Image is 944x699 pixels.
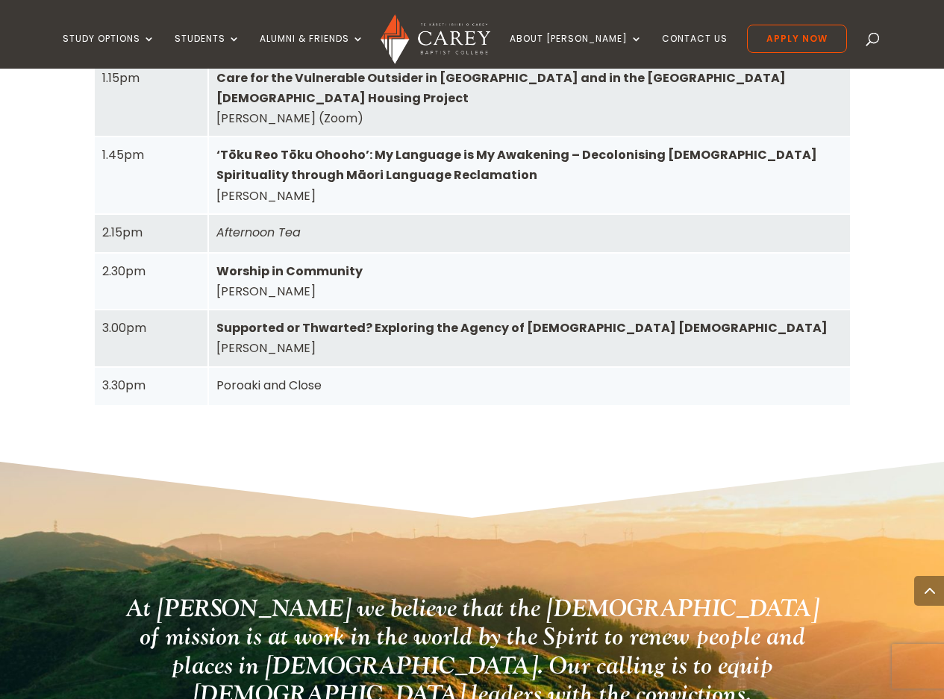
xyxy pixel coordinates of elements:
a: Apply Now [747,25,847,53]
a: Students [175,34,240,69]
div: Poroaki and Close [216,375,842,395]
div: [PERSON_NAME] (Zoom) [216,68,842,129]
strong: ‘Tōku Reo Tōku Ohooho’: My Language is My Awakening – Decolonising [DEMOGRAPHIC_DATA] Spiritualit... [216,146,817,184]
img: Carey Baptist College [381,14,490,64]
a: Alumni & Friends [260,34,364,69]
div: [PERSON_NAME] [216,145,842,206]
strong: Supported or Thwarted? Exploring the Agency of [DEMOGRAPHIC_DATA] [DEMOGRAPHIC_DATA] [216,319,828,336]
div: [PERSON_NAME] [216,261,842,301]
a: About [PERSON_NAME] [510,34,643,69]
a: Contact Us [662,34,728,69]
a: Study Options [63,34,155,69]
div: [PERSON_NAME] [216,318,842,358]
strong: Care for the Vulnerable Outsider in [GEOGRAPHIC_DATA] and in the [GEOGRAPHIC_DATA][DEMOGRAPHIC_DA... [216,69,786,107]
